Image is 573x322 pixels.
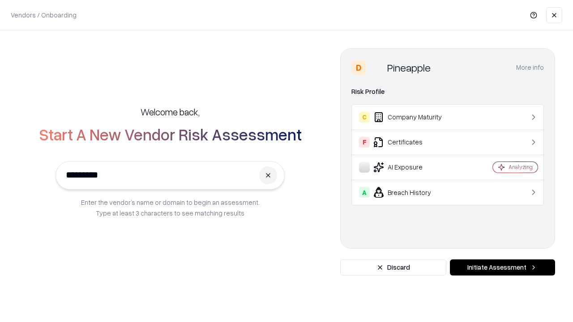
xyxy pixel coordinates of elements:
[387,60,431,75] div: Pineapple
[81,197,260,218] p: Enter the vendor’s name or domain to begin an assessment. Type at least 3 characters to see match...
[39,125,302,143] h2: Start A New Vendor Risk Assessment
[450,259,555,275] button: Initiate Assessment
[11,10,77,20] p: Vendors / Onboarding
[351,86,544,97] div: Risk Profile
[369,60,384,75] img: Pineapple
[359,187,466,198] div: Breach History
[359,137,466,148] div: Certificates
[141,106,200,118] h5: Welcome back,
[340,259,446,275] button: Discard
[359,187,370,198] div: A
[359,162,466,173] div: AI Exposure
[509,163,533,171] div: Analyzing
[516,59,544,76] button: More info
[359,112,466,123] div: Company Maturity
[351,60,366,75] div: D
[359,112,370,123] div: C
[359,137,370,148] div: F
